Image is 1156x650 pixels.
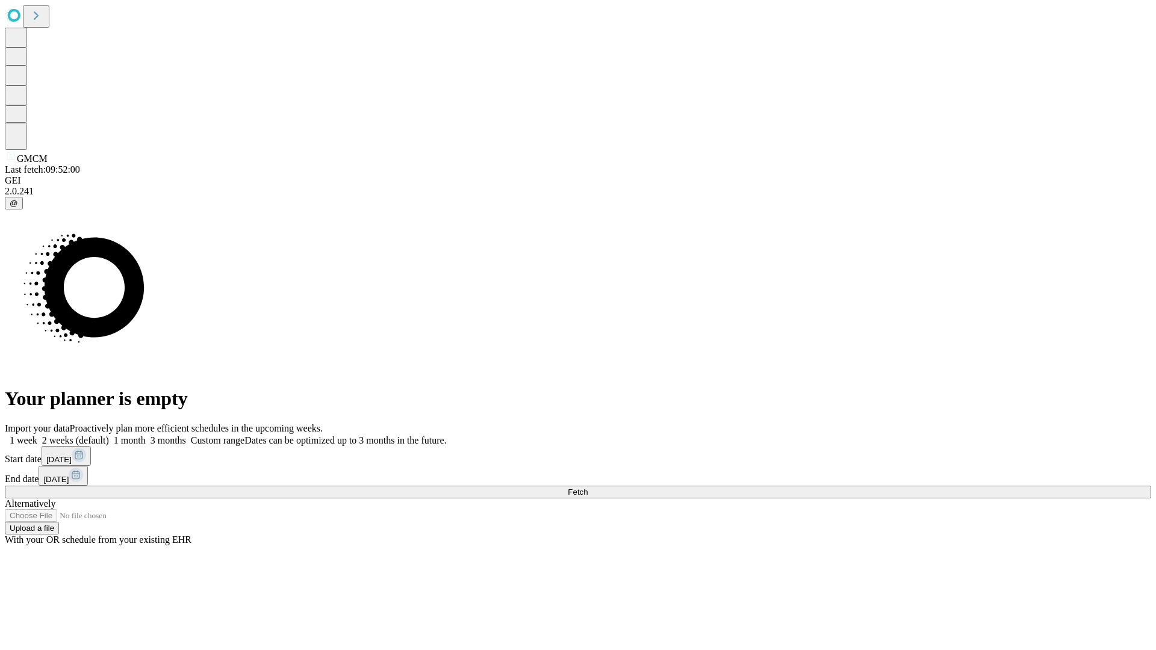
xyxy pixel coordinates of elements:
[43,475,69,484] span: [DATE]
[5,466,1151,486] div: End date
[39,466,88,486] button: [DATE]
[10,199,18,208] span: @
[70,423,323,433] span: Proactively plan more efficient schedules in the upcoming weeks.
[5,197,23,209] button: @
[568,487,588,497] span: Fetch
[191,435,244,445] span: Custom range
[42,446,91,466] button: [DATE]
[114,435,146,445] span: 1 month
[151,435,186,445] span: 3 months
[5,164,80,175] span: Last fetch: 09:52:00
[17,153,48,164] span: GMCM
[5,423,70,433] span: Import your data
[10,435,37,445] span: 1 week
[46,455,72,464] span: [DATE]
[5,486,1151,498] button: Fetch
[244,435,446,445] span: Dates can be optimized up to 3 months in the future.
[5,175,1151,186] div: GEI
[5,522,59,534] button: Upload a file
[5,534,191,545] span: With your OR schedule from your existing EHR
[5,186,1151,197] div: 2.0.241
[5,446,1151,466] div: Start date
[42,435,109,445] span: 2 weeks (default)
[5,388,1151,410] h1: Your planner is empty
[5,498,55,509] span: Alternatively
